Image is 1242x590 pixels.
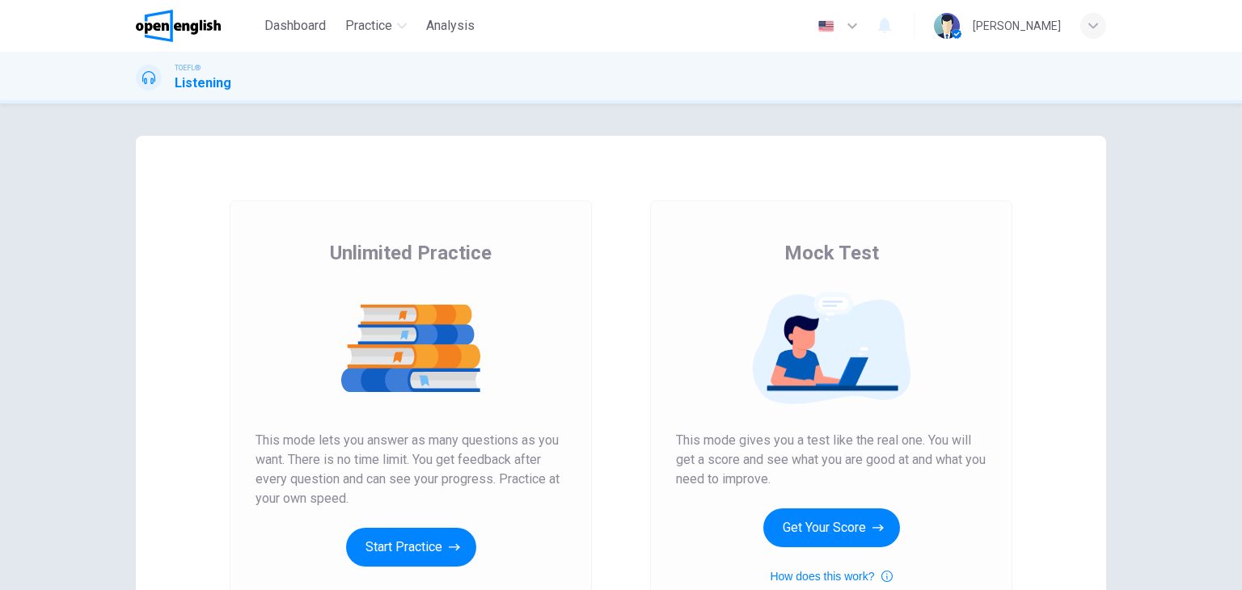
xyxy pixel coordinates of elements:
[136,10,258,42] a: OpenEnglish logo
[264,16,326,36] span: Dashboard
[784,240,879,266] span: Mock Test
[339,11,413,40] button: Practice
[676,431,986,489] span: This mode gives you a test like the real one. You will get a score and see what you are good at a...
[426,16,475,36] span: Analysis
[973,16,1061,36] div: [PERSON_NAME]
[816,20,836,32] img: en
[763,508,900,547] button: Get Your Score
[258,11,332,40] button: Dashboard
[346,528,476,567] button: Start Practice
[136,10,221,42] img: OpenEnglish logo
[345,16,392,36] span: Practice
[934,13,960,39] img: Profile picture
[770,567,892,586] button: How does this work?
[256,431,566,508] span: This mode lets you answer as many questions as you want. There is no time limit. You get feedback...
[420,11,481,40] button: Analysis
[175,74,231,93] h1: Listening
[175,62,201,74] span: TOEFL®
[330,240,492,266] span: Unlimited Practice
